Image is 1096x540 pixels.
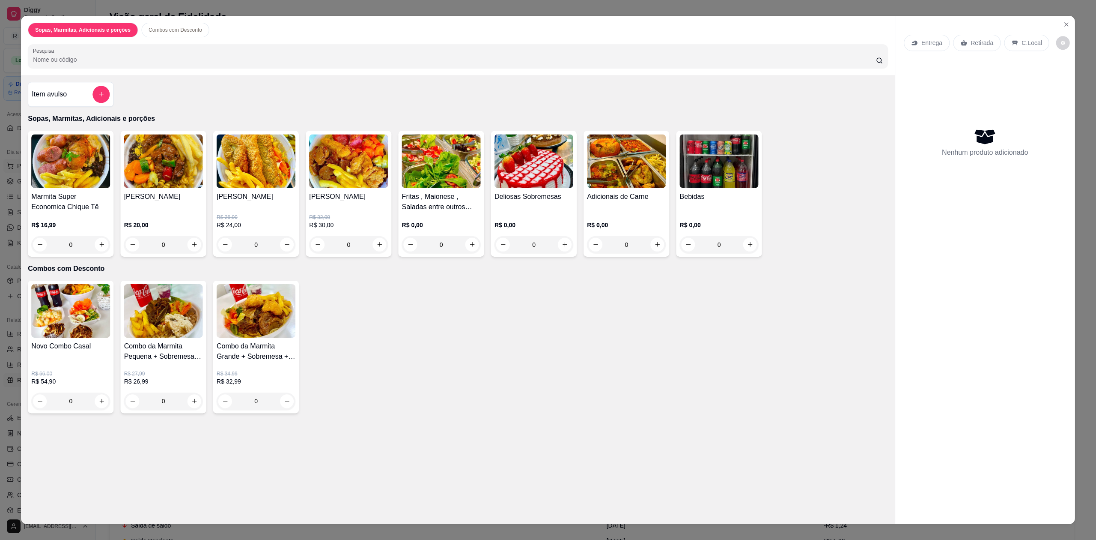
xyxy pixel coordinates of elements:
[402,221,481,229] p: R$ 0,00
[124,192,203,202] h4: [PERSON_NAME]
[31,221,110,229] p: R$ 16,99
[217,192,295,202] h4: [PERSON_NAME]
[217,370,295,377] p: R$ 34,99
[217,214,295,221] p: R$ 26,00
[35,27,131,33] p: Sopas, Marmitas, Adicionais e porções
[31,341,110,351] h4: Novo Combo Casal
[93,86,110,103] button: add-separate-item
[124,284,203,338] img: product-image
[31,284,110,338] img: product-image
[31,377,110,386] p: R$ 54,90
[33,47,57,54] label: Pesquisa
[309,192,388,202] h4: [PERSON_NAME]
[402,192,481,212] h4: Fritas , Maionese , Saladas entre outros…
[217,221,295,229] p: R$ 24,00
[587,221,666,229] p: R$ 0,00
[31,370,110,377] p: R$ 66,00
[33,55,876,64] input: Pesquisa
[124,370,203,377] p: R$ 27,99
[1060,18,1073,31] button: Close
[402,134,481,188] img: product-image
[587,134,666,188] img: product-image
[124,377,203,386] p: R$ 26,99
[124,221,203,229] p: R$ 20,00
[149,27,202,33] p: Combos com Desconto
[217,377,295,386] p: R$ 32,99
[1022,39,1042,47] p: C.Local
[28,114,888,124] p: Sopas, Marmitas, Adicionais e porções
[28,264,888,274] p: Combos com Desconto
[217,134,295,188] img: product-image
[494,134,573,188] img: product-image
[680,221,759,229] p: R$ 0,00
[494,192,573,202] h4: Deliosas Sobremesas
[309,134,388,188] img: product-image
[31,192,110,212] h4: Marmita Super Economica Chique Tê
[680,192,759,202] h4: Bebidas
[494,221,573,229] p: R$ 0,00
[309,221,388,229] p: R$ 30,00
[587,192,666,202] h4: Adicionais de Carne
[942,147,1028,157] p: Nenhum produto adicionado
[971,39,993,47] p: Retirada
[32,89,67,99] h4: Item avulso
[31,134,110,188] img: product-image
[124,134,203,188] img: product-image
[1056,36,1070,50] button: decrease-product-quantity
[309,214,388,221] p: R$ 32,00
[217,341,295,362] h4: Combo da Marmita Grande + Sobremesa + Refri Lata
[124,341,203,362] h4: Combo da Marmita Pequena + Sobremesa + Refri Lata
[921,39,942,47] p: Entrega
[217,284,295,338] img: product-image
[680,134,759,188] img: product-image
